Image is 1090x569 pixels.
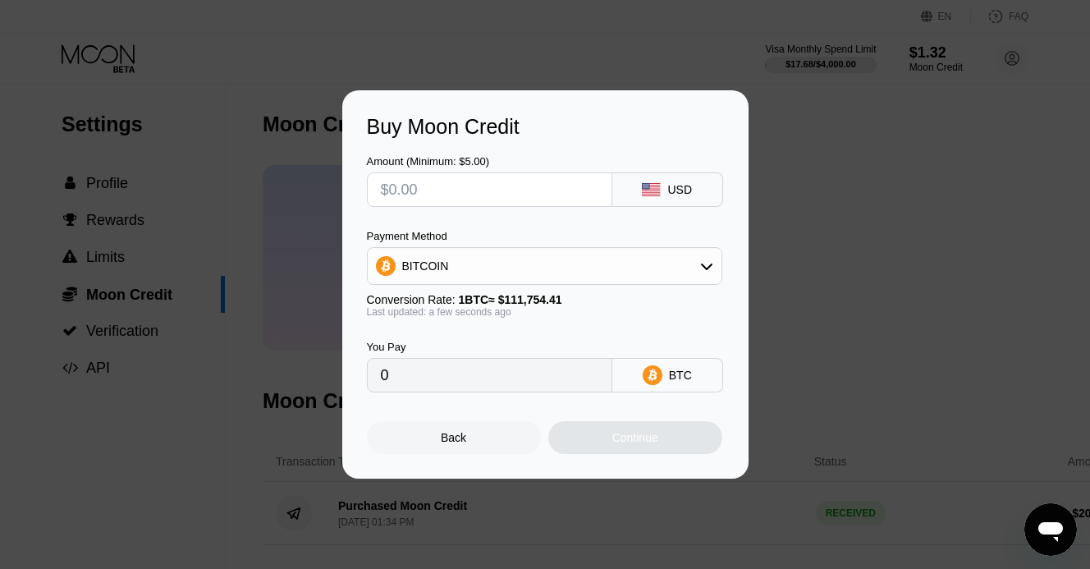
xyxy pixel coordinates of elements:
[441,431,466,444] div: Back
[367,306,722,318] div: Last updated: a few seconds ago
[381,173,598,206] input: $0.00
[669,369,692,382] div: BTC
[367,115,724,139] div: Buy Moon Credit
[459,293,562,306] span: 1 BTC ≈ $111,754.41
[368,250,721,282] div: BITCOIN
[367,230,722,242] div: Payment Method
[367,155,612,167] div: Amount (Minimum: $5.00)
[367,421,541,454] div: Back
[367,293,722,306] div: Conversion Rate:
[1024,503,1077,556] iframe: Button to launch messaging window
[667,183,692,196] div: USD
[367,341,612,353] div: You Pay
[402,259,449,273] div: BITCOIN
